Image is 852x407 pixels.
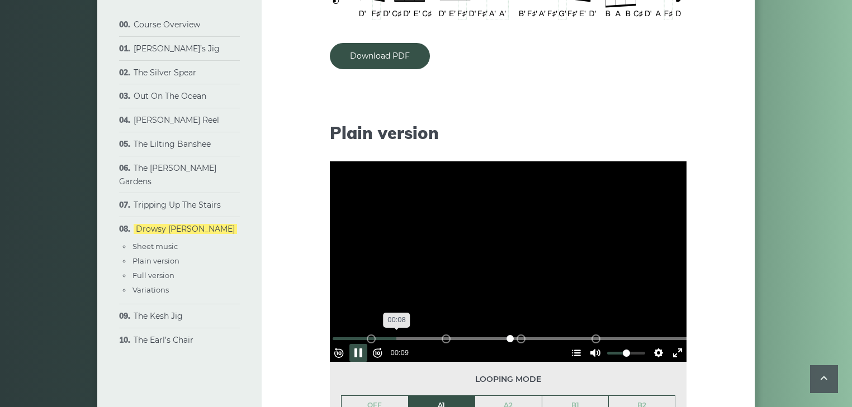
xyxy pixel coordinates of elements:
a: The [PERSON_NAME] Gardens [119,163,216,186]
h2: Plain version [330,123,687,143]
a: Download PDF [330,43,430,69]
a: Tripping Up The Stairs [134,200,221,210]
a: [PERSON_NAME]’s Jig [134,44,220,54]
a: The Lilting Banshee [134,139,211,149]
a: Drowsy [PERSON_NAME] [134,224,237,234]
a: The Earl’s Chair [134,335,193,345]
a: [PERSON_NAME] Reel [134,115,219,125]
a: Full version [132,271,174,280]
a: Out On The Ocean [134,91,206,101]
a: Sheet music [132,242,178,251]
span: Looping mode [341,373,675,386]
a: Plain version [132,256,179,265]
a: The Silver Spear [134,68,196,78]
a: Course Overview [134,20,200,30]
a: Variations [132,285,169,294]
a: The Kesh Jig [134,311,183,321]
